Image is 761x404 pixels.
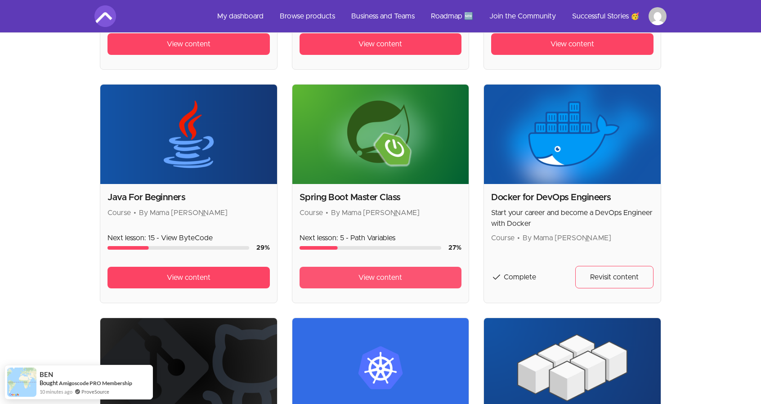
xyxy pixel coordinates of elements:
a: Revisit content [575,266,654,288]
img: Product image for Spring Boot Master Class [292,85,469,184]
p: Next lesson: 5 - Path Variables [300,233,462,243]
img: Product image for Docker for DevOps Engineers [484,85,661,184]
span: • [517,234,520,242]
span: Course [491,234,515,242]
span: Course [300,209,323,216]
span: Bought [40,379,58,386]
span: • [326,209,328,216]
span: By Mama [PERSON_NAME] [331,209,420,216]
a: Join the Community [482,5,563,27]
span: Course [107,209,131,216]
img: Product image for Java For Beginners [100,85,277,184]
span: • [134,209,136,216]
a: View content [300,267,462,288]
p: Next lesson: 15 - View ByteCode [107,233,270,243]
a: ProveSource [81,388,109,395]
a: View content [491,33,654,55]
span: View content [167,39,210,49]
a: My dashboard [210,5,271,27]
a: View content [300,33,462,55]
nav: Main [210,5,667,27]
p: Start your career and become a DevOps Engineer with Docker [491,207,654,229]
span: Complete [504,274,536,281]
span: 10 minutes ago [40,388,72,395]
span: check [491,272,502,283]
span: View content [358,39,402,49]
span: 27 % [448,245,461,251]
span: View content [358,272,402,283]
span: Revisit content [590,272,639,283]
a: Successful Stories 🥳 [565,5,647,27]
span: View content [551,39,594,49]
a: Amigoscode PRO Membership [59,380,132,386]
span: View content [167,272,210,283]
img: provesource social proof notification image [7,368,36,397]
a: Browse products [273,5,342,27]
div: Course progress [107,246,249,250]
img: Profile image for Nikola Jovanovic [649,7,667,25]
a: Business and Teams [344,5,422,27]
span: By Mama [PERSON_NAME] [523,234,611,242]
span: 29 % [256,245,270,251]
h2: Spring Boot Master Class [300,191,462,204]
span: By Mama [PERSON_NAME] [139,209,228,216]
h2: Docker for DevOps Engineers [491,191,654,204]
div: Course progress [300,246,442,250]
h2: Java For Beginners [107,191,270,204]
img: Amigoscode logo [94,5,116,27]
a: View content [107,267,270,288]
span: BEN [40,371,53,378]
a: Roadmap 🆕 [424,5,480,27]
a: View content [107,33,270,55]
